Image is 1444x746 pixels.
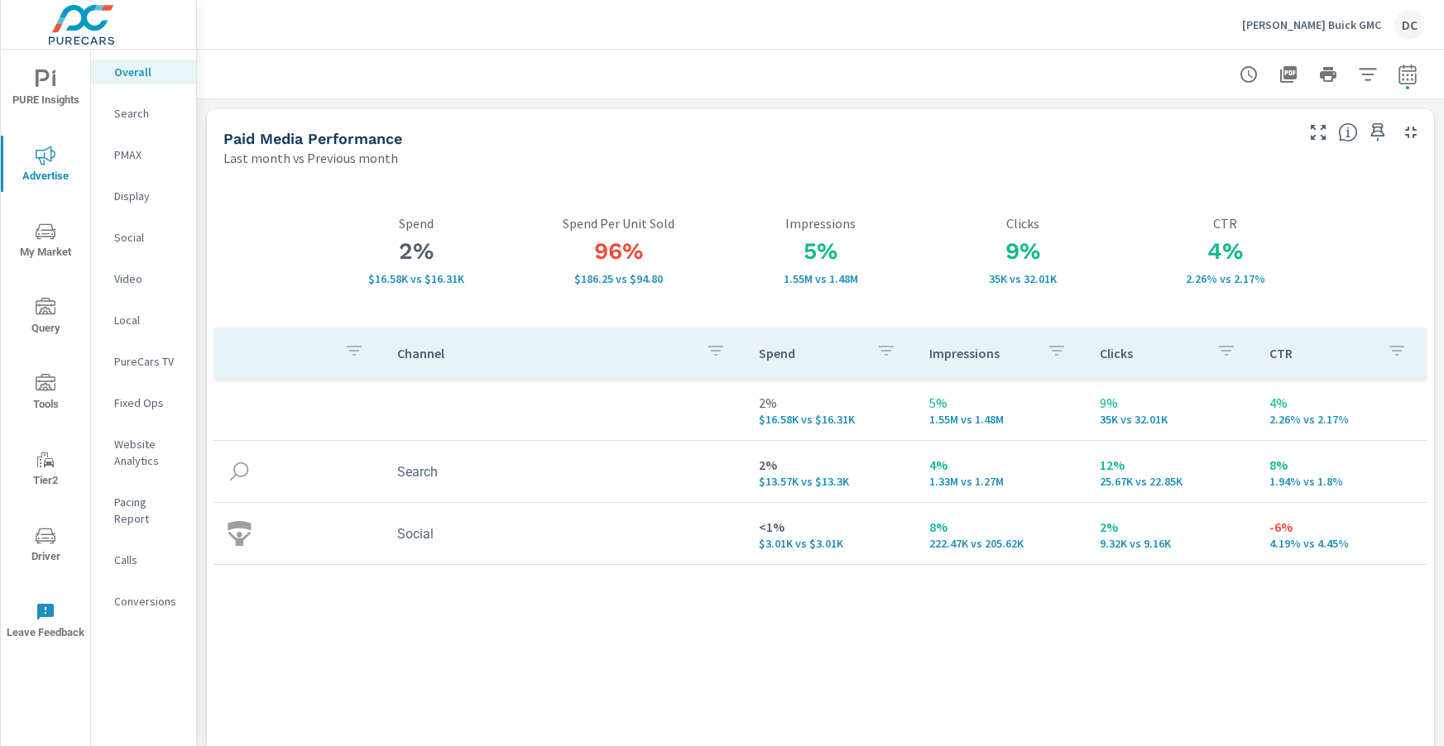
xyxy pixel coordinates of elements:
[114,494,183,527] p: Pacing Report
[114,64,183,80] p: Overall
[6,222,85,262] span: My Market
[1269,393,1413,413] p: 4%
[1398,119,1424,146] button: Minimize Widget
[314,237,517,265] h3: 2%
[114,188,183,204] p: Display
[1394,10,1424,40] div: DC
[929,413,1073,426] p: 1,548,562 vs 1,475,151
[114,552,183,568] p: Calls
[91,432,196,473] div: Website Analytics
[384,513,746,555] td: Social
[759,455,903,475] p: 2%
[6,374,85,414] span: Tools
[227,459,252,484] img: icon-search.svg
[929,537,1073,550] p: 222,471 vs 205,618
[1305,119,1331,146] button: Make Fullscreen
[114,105,183,122] p: Search
[6,69,85,110] span: PURE Insights
[1365,119,1391,146] span: Save this to your personalized report
[922,237,1125,265] h3: 9%
[759,345,863,361] p: Spend
[114,593,183,610] p: Conversions
[719,216,922,231] p: Impressions
[91,390,196,415] div: Fixed Ops
[517,216,720,231] p: Spend Per Unit Sold
[929,517,1073,537] p: 8%
[759,393,903,413] p: 2%
[1100,517,1244,537] p: 2%
[91,225,196,250] div: Social
[1269,537,1413,550] p: 4.19% vs 4.45%
[314,272,517,285] p: $16,576 vs $16,306
[114,229,183,246] p: Social
[384,451,746,493] td: Search
[759,475,903,488] p: $13,565 vs $13,298
[1100,455,1244,475] p: 12%
[314,216,517,231] p: Spend
[114,395,183,411] p: Fixed Ops
[719,272,922,285] p: 1,548,562 vs 1,475,151
[1269,475,1413,488] p: 1.94% vs 1.8%
[1100,393,1244,413] p: 9%
[517,272,720,285] p: $186.25 vs $94.80
[1,50,90,658] div: nav menu
[1269,345,1374,361] p: CTR
[1124,216,1326,231] p: CTR
[759,517,903,537] p: <1%
[223,148,398,168] p: Last month vs Previous month
[6,146,85,186] span: Advertise
[922,216,1125,231] p: Clicks
[929,455,1073,475] p: 4%
[1124,237,1326,265] h3: 4%
[114,146,183,163] p: PMAX
[91,60,196,84] div: Overall
[1124,272,1326,285] p: 2.26% vs 2.17%
[6,298,85,338] span: Query
[6,602,85,643] span: Leave Feedback
[1338,122,1358,142] span: Understand performance metrics over the selected time range.
[929,475,1073,488] p: 1,326,091 vs 1,269,533
[1100,475,1244,488] p: 25,674 vs 22,852
[227,521,252,546] img: icon-social.svg
[6,450,85,490] span: Tier2
[114,270,183,287] p: Video
[517,237,720,265] h3: 96%
[1269,517,1413,537] p: -6%
[719,237,922,265] h3: 5%
[759,537,903,550] p: $3,011 vs $3,008
[114,312,183,328] p: Local
[6,526,85,567] span: Driver
[1272,58,1305,91] button: "Export Report to PDF"
[91,349,196,374] div: PureCars TV
[1312,58,1345,91] button: Print Report
[91,101,196,126] div: Search
[91,308,196,332] div: Local
[223,130,402,147] h5: Paid Media Performance
[1351,58,1384,91] button: Apply Filters
[1100,345,1204,361] p: Clicks
[91,589,196,614] div: Conversions
[929,345,1034,361] p: Impressions
[759,413,903,426] p: $16,576 vs $16,306
[929,393,1073,413] p: 5%
[1242,17,1381,32] p: [PERSON_NAME] Buick GMC
[1269,413,1413,426] p: 2.26% vs 2.17%
[922,272,1125,285] p: 34,998 vs 32,009
[91,490,196,531] div: Pacing Report
[397,345,693,361] p: Channel
[114,436,183,469] p: Website Analytics
[91,184,196,208] div: Display
[114,353,183,370] p: PureCars TV
[1100,537,1244,550] p: 9,324 vs 9,157
[91,266,196,291] div: Video
[1100,413,1244,426] p: 34,998 vs 32,009
[1391,58,1424,91] button: Select Date Range
[91,548,196,572] div: Calls
[91,142,196,167] div: PMAX
[1269,455,1413,475] p: 8%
